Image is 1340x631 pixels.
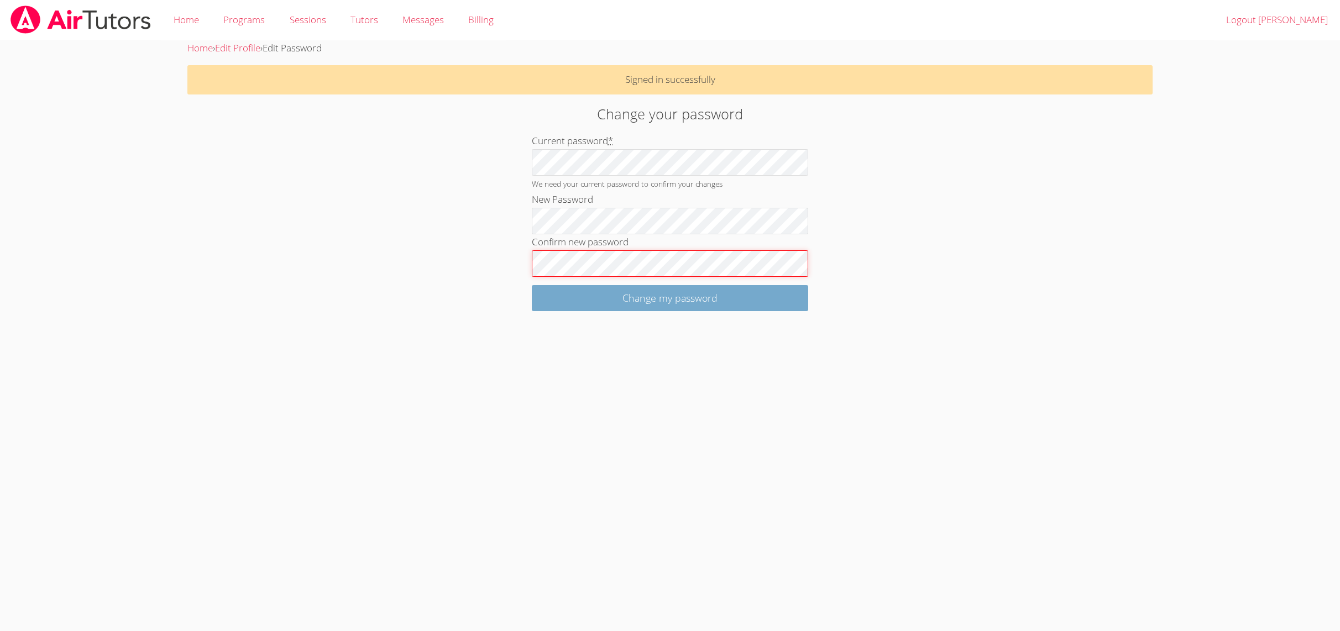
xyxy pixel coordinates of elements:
[187,65,1152,94] p: Signed in successfully
[532,134,613,147] label: Current password
[402,13,444,26] span: Messages
[532,193,593,206] label: New Password
[9,6,152,34] img: airtutors_banner-c4298cdbf04f3fff15de1276eac7730deb9818008684d7c2e4769d2f7ddbe033.png
[308,103,1032,124] h2: Change your password
[532,178,723,189] small: We need your current password to confirm your changes
[532,285,808,311] input: Change my password
[608,134,613,147] abbr: required
[532,235,629,248] label: Confirm new password
[187,40,1152,56] div: › ›
[215,41,260,54] a: Edit Profile
[187,41,213,54] a: Home
[263,41,322,54] span: Edit Password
